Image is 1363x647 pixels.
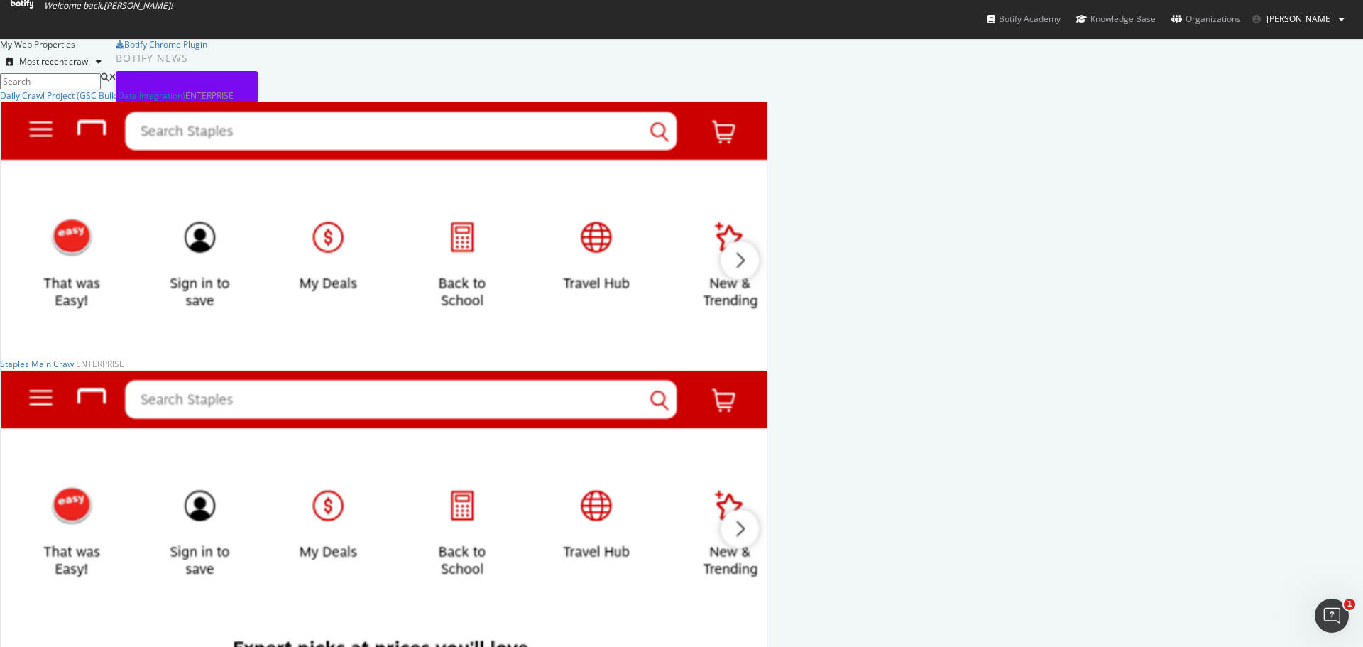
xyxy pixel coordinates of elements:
[1266,13,1333,25] span: Jeffrey Iwanicki
[1241,8,1356,31] button: [PERSON_NAME]
[987,12,1061,26] div: Botify Academy
[1315,599,1349,633] iframe: Intercom live chat
[1344,599,1355,610] span: 1
[185,89,234,102] div: Enterprise
[76,358,124,370] div: Enterprise
[116,50,542,66] div: Botify news
[1171,12,1241,26] div: Organizations
[124,38,207,50] div: Botify Chrome Plugin
[116,38,207,50] a: Botify Chrome Plugin
[116,71,258,184] img: What Happens When ChatGPT Is Your Holiday Shopper?
[19,58,90,66] div: Most recent crawl
[1076,12,1156,26] div: Knowledge Base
